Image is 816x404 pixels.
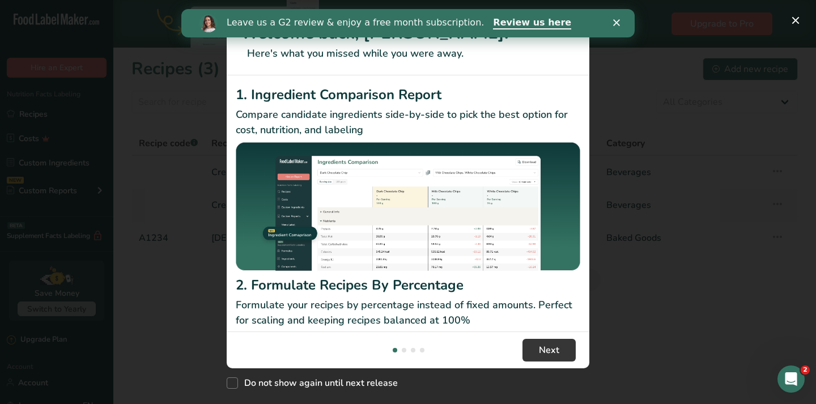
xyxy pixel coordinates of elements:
iframe: Intercom live chat [777,365,805,393]
img: Ingredient Comparison Report [236,142,580,271]
h2: 2. Formulate Recipes By Percentage [236,275,580,295]
span: 2 [801,365,810,375]
span: Do not show again until next release [238,377,398,389]
p: Here's what you missed while you were away. [240,46,576,61]
button: Next [522,339,576,362]
h2: 1. Ingredient Comparison Report [236,84,580,105]
p: Formulate your recipes by percentage instead of fixed amounts. Perfect for scaling and keeping re... [236,297,580,328]
p: Compare candidate ingredients side-by-side to pick the best option for cost, nutrition, and labeling [236,107,580,138]
iframe: Intercom live chat banner [181,9,635,37]
span: Next [539,343,559,357]
div: Close [432,10,443,17]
